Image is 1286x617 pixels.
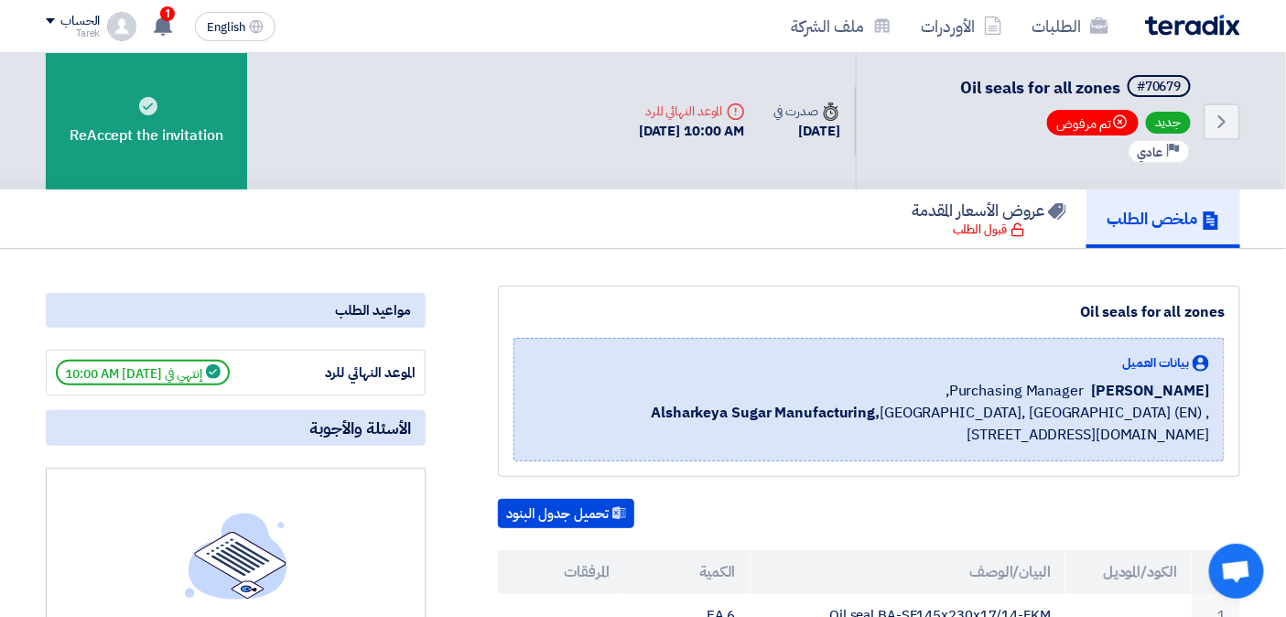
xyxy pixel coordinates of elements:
span: عادي [1137,144,1162,161]
div: [DATE] 10:00 AM [639,121,745,142]
th: الكود/الموديل [1065,550,1192,594]
div: الحساب [60,14,100,29]
th: الكمية [624,550,751,594]
div: الموعد النهائي للرد [278,363,416,384]
h5: ملخص الطلب [1107,208,1220,229]
th: البيان/الوصف [751,550,1066,594]
div: الموعد النهائي للرد [639,102,745,121]
b: Alsharkeya Sugar Manufacturing, [651,402,880,424]
span: Oil seals for all zones [960,75,1120,100]
span: الأسئلة والأجوبة [309,417,411,438]
a: ملف الشركة [776,5,906,48]
span: بيانات العميل [1122,353,1189,373]
span: [PERSON_NAME] [1091,380,1209,402]
th: # [1192,550,1240,594]
div: Oil seals for all zones [513,301,1225,323]
img: profile_test.png [107,12,136,41]
div: مواعيد الطلب [46,293,426,328]
button: تحميل جدول البنود [498,499,634,528]
span: Purchasing Manager, [946,380,1084,402]
a: الأوردرات [906,5,1017,48]
button: English [195,12,276,41]
span: إنتهي في [DATE] 10:00 AM [56,360,230,385]
h5: عروض الأسعار المقدمة [912,200,1066,221]
th: المرفقات [498,550,624,594]
a: الطلبات [1017,5,1123,48]
a: عروض الأسعار المقدمة قبول الطلب [892,189,1086,248]
h5: Oil seals for all zones [960,75,1194,101]
span: English [207,21,245,34]
a: ملخص الطلب [1086,189,1240,248]
div: Open chat [1209,544,1264,599]
div: صدرت في [774,102,840,121]
div: ReAccept the invitation [46,53,247,189]
div: #70679 [1137,81,1182,93]
div: قبول الطلب [953,221,1025,239]
span: [GEOGRAPHIC_DATA], [GEOGRAPHIC_DATA] (EN) ,[STREET_ADDRESS][DOMAIN_NAME] [529,402,1209,446]
img: empty_state_list.svg [185,513,287,599]
div: Tarek [46,28,100,38]
div: [DATE] [774,121,840,142]
span: جديد [1146,112,1191,134]
img: Teradix logo [1145,15,1240,36]
span: 1 [160,6,175,21]
span: تم مرفوض [1047,110,1139,135]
